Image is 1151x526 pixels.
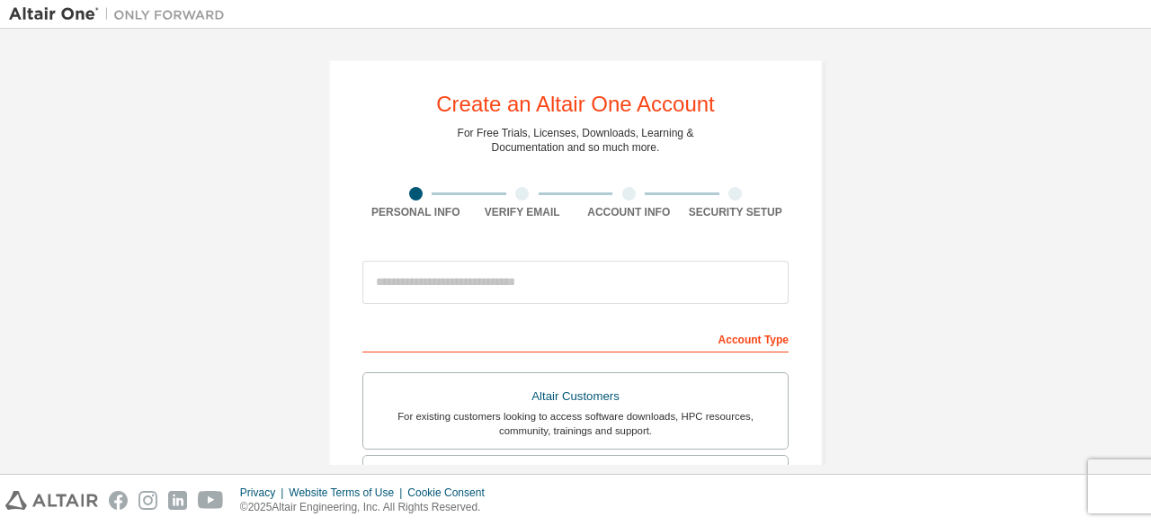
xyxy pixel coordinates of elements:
img: linkedin.svg [168,491,187,510]
div: Altair Customers [374,384,777,409]
div: Account Type [362,324,789,352]
div: Privacy [240,486,289,500]
div: For Free Trials, Licenses, Downloads, Learning & Documentation and so much more. [458,126,694,155]
div: Account Info [575,205,683,219]
div: Security Setup [683,205,790,219]
div: Personal Info [362,205,469,219]
div: For existing customers looking to access software downloads, HPC resources, community, trainings ... [374,409,777,438]
div: Cookie Consent [407,486,495,500]
img: youtube.svg [198,491,224,510]
img: Altair One [9,5,234,23]
img: altair_logo.svg [5,491,98,510]
img: facebook.svg [109,491,128,510]
div: Create an Altair One Account [436,94,715,115]
div: Verify Email [469,205,576,219]
img: instagram.svg [138,491,157,510]
div: Website Terms of Use [289,486,407,500]
p: © 2025 Altair Engineering, Inc. All Rights Reserved. [240,500,495,515]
